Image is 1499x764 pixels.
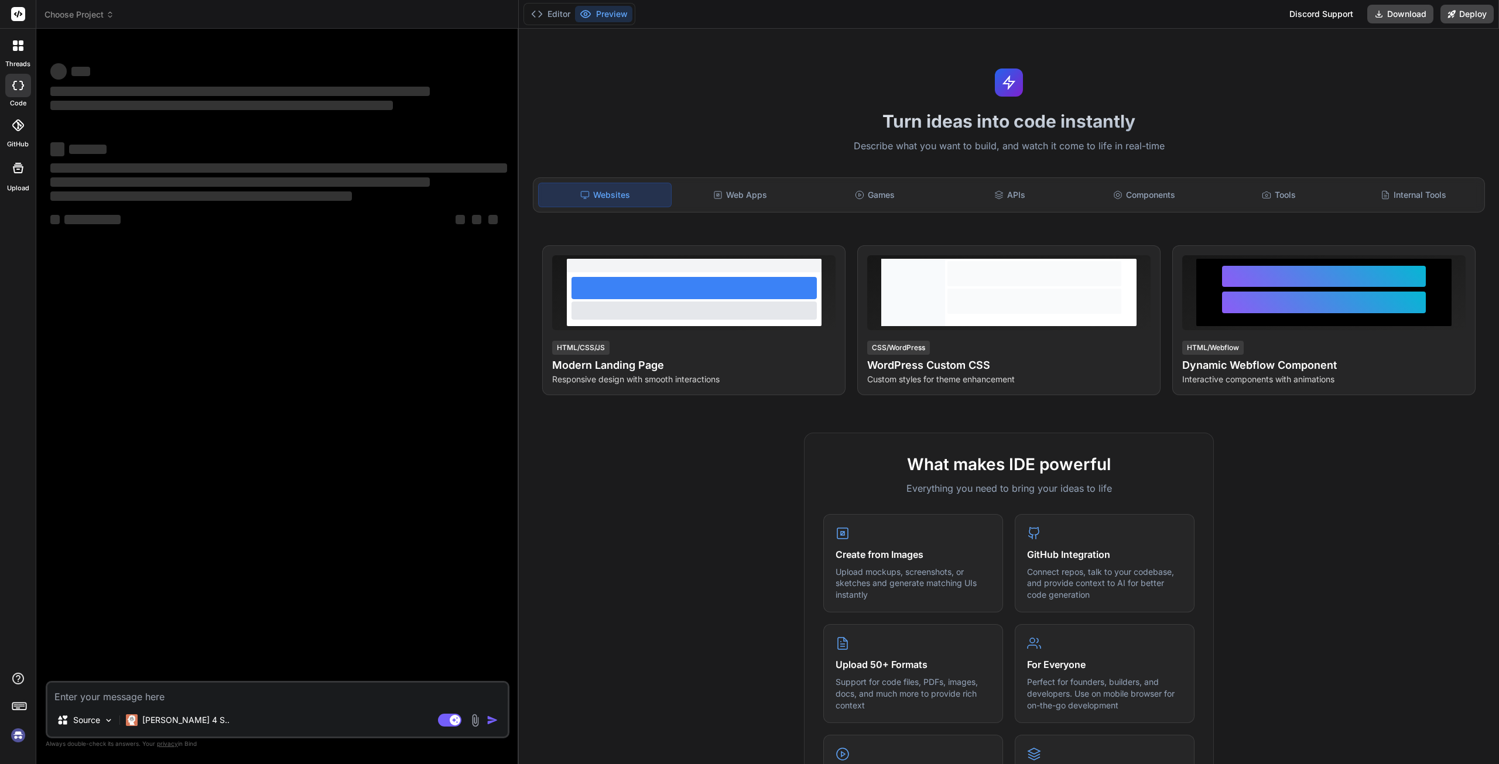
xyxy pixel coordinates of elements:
button: Download [1367,5,1433,23]
h4: GitHub Integration [1027,547,1182,561]
label: threads [5,59,30,69]
p: Always double-check its answers. Your in Bind [46,738,509,749]
img: attachment [468,714,482,727]
button: Deploy [1440,5,1494,23]
label: Upload [7,183,29,193]
span: ‌ [50,142,64,156]
div: Discord Support [1282,5,1360,23]
div: Games [809,183,941,207]
div: Websites [538,183,672,207]
h4: Upload 50+ Formats [836,657,991,672]
p: Connect repos, talk to your codebase, and provide context to AI for better code generation [1027,566,1182,601]
div: Internal Tools [1347,183,1480,207]
button: Editor [526,6,575,22]
p: Custom styles for theme enhancement [867,374,1151,385]
span: ‌ [488,215,498,224]
span: ‌ [456,215,465,224]
span: ‌ [50,215,60,224]
button: Preview [575,6,632,22]
span: ‌ [71,67,90,76]
div: Components [1078,183,1210,207]
span: Choose Project [45,9,114,20]
span: ‌ [50,101,393,110]
p: Responsive design with smooth interactions [552,374,836,385]
img: Pick Models [104,715,114,725]
h4: For Everyone [1027,657,1182,672]
div: APIs [943,183,1076,207]
p: Everything you need to bring your ideas to life [823,481,1195,495]
label: GitHub [7,139,29,149]
span: ‌ [50,87,430,96]
span: ‌ [50,163,507,173]
h2: What makes IDE powerful [823,452,1195,477]
h4: Modern Landing Page [552,357,836,374]
h4: Dynamic Webflow Component [1182,357,1466,374]
span: privacy [157,740,178,747]
span: ‌ [50,63,67,80]
span: ‌ [64,215,121,224]
p: Describe what you want to build, and watch it come to life in real-time [526,139,1492,154]
p: Interactive components with animations [1182,374,1466,385]
img: icon [487,714,498,726]
div: HTML/CSS/JS [552,341,610,355]
img: Claude 4 Sonnet [126,714,138,726]
p: Upload mockups, screenshots, or sketches and generate matching UIs instantly [836,566,991,601]
span: ‌ [50,177,430,187]
div: CSS/WordPress [867,341,930,355]
img: signin [8,725,28,745]
p: [PERSON_NAME] 4 S.. [142,714,230,726]
span: ‌ [472,215,481,224]
p: Support for code files, PDFs, images, docs, and much more to provide rich context [836,676,991,711]
h1: Turn ideas into code instantly [526,111,1492,132]
h4: WordPress Custom CSS [867,357,1151,374]
div: Web Apps [674,183,806,207]
p: Source [73,714,100,726]
span: ‌ [50,191,352,201]
label: code [10,98,26,108]
div: Tools [1213,183,1345,207]
span: ‌ [69,145,107,154]
h4: Create from Images [836,547,991,561]
div: HTML/Webflow [1182,341,1244,355]
p: Perfect for founders, builders, and developers. Use on mobile browser for on-the-go development [1027,676,1182,711]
